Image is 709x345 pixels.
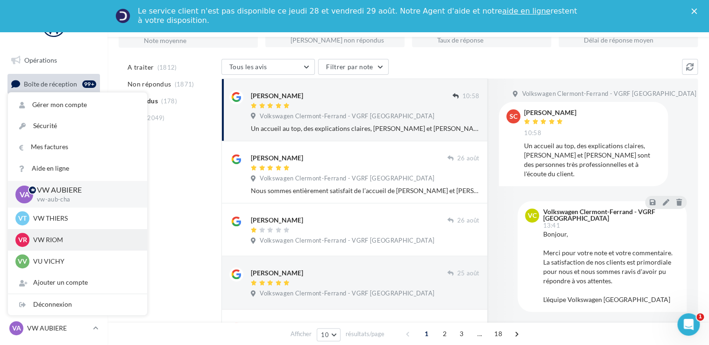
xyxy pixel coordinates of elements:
span: 1 [419,326,434,341]
span: Volkswagen Clermont-Ferrand - VGRF [GEOGRAPHIC_DATA] [260,237,434,245]
iframe: Intercom live chat [677,313,700,336]
span: (1812) [157,64,177,71]
div: [PERSON_NAME] [251,321,303,331]
span: A traiter [128,63,154,72]
span: Volkswagen Clermont-Ferrand - VGRF [GEOGRAPHIC_DATA] [522,90,696,98]
a: Gérer mon compte [8,94,147,115]
span: (1871) [175,80,194,88]
div: Note moyenne [144,37,250,44]
button: Filtrer par note [318,59,389,75]
div: Un accueil au top, des explications claires, [PERSON_NAME] et [PERSON_NAME] sont des personnes tr... [251,124,479,133]
div: [PERSON_NAME] non répondus [291,37,397,43]
span: VT [18,214,27,223]
p: vw-aub-cha [37,195,132,204]
span: VC [528,211,537,220]
a: Visibilité en ligne [6,98,102,117]
p: VW AUBIERE [37,185,132,195]
div: Délai de réponse moyen [584,37,690,43]
span: 3 [454,326,469,341]
span: Tous les avis [229,63,267,71]
a: aide en ligne [502,7,550,15]
span: 10:58 [462,92,479,101]
span: VV [18,257,27,266]
button: Tous les avis [221,59,315,75]
button: 10 [317,328,340,341]
div: [PERSON_NAME] [251,153,303,163]
p: VW RIOM [33,235,136,244]
span: Boîte de réception [24,79,77,87]
div: Volkswagen Clermont-Ferrand - VGRF [GEOGRAPHIC_DATA] [543,208,677,222]
span: (2049) [145,114,165,122]
span: Volkswagen Clermont-Ferrand - VGRF [GEOGRAPHIC_DATA] [260,289,434,298]
span: 13:41 [543,223,560,229]
span: sc [510,112,518,121]
div: [PERSON_NAME] [524,109,576,116]
a: Sécurité [8,115,147,137]
span: 26 août [457,216,479,225]
div: Ajouter un compte [8,272,147,293]
span: 26 août [457,154,479,163]
span: 10 [321,331,329,338]
div: Déconnexion [8,294,147,315]
p: VW THIERS [33,214,136,223]
div: Taux de réponse [437,37,544,43]
a: Opérations [6,50,102,70]
span: 18 [490,326,506,341]
span: 10:58 [524,129,541,137]
span: Volkswagen Clermont-Ferrand - VGRF [GEOGRAPHIC_DATA] [260,112,434,121]
a: PLV et print personnalisable [6,214,102,242]
div: [PERSON_NAME] [251,216,303,225]
a: Aide en ligne [8,158,147,179]
span: Volkswagen Clermont-Ferrand - VGRF [GEOGRAPHIC_DATA] [260,174,434,183]
span: VA [20,189,29,200]
div: 99+ [82,80,96,88]
p: VU VICHY [33,257,136,266]
a: Mes factures [8,137,147,158]
a: Calendrier [6,191,102,210]
img: Profile image for Service-Client [115,8,130,23]
span: ... [472,326,487,341]
div: Nous sommes entièrement satisfait de l’accueil de [PERSON_NAME] et [PERSON_NAME] ainsi que les ex... [251,186,479,195]
span: 1 [696,313,704,321]
div: Le service client n'est pas disponible ce jeudi 28 et vendredi 29 août. Notre Agent d'aide et not... [138,7,579,25]
a: Boîte de réception99+ [6,74,102,94]
a: VA VW AUBIERE [7,319,100,337]
span: Opérations [24,56,57,64]
a: Médiathèque [6,167,102,187]
p: VW AUBIERE [27,323,89,333]
div: Un accueil au top, des explications claires, [PERSON_NAME] et [PERSON_NAME] sont des personnes tr... [524,141,660,179]
span: VR [18,235,27,244]
span: Non répondus [128,79,171,89]
span: 25 août [457,269,479,278]
div: Fermer [691,8,701,14]
a: Campagnes DataOnDemand [6,245,102,273]
a: Campagnes [6,121,102,141]
a: Contacts [6,144,102,164]
div: Bonjour, Merci pour votre note et votre commentaire. La satisfaction de nos clients est primordia... [543,230,679,304]
span: résultats/page [346,330,384,338]
span: Afficher [291,330,312,338]
div: [PERSON_NAME] [251,91,303,101]
span: 2 [437,326,452,341]
span: VA [12,323,21,333]
div: [PERSON_NAME] [251,268,303,278]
